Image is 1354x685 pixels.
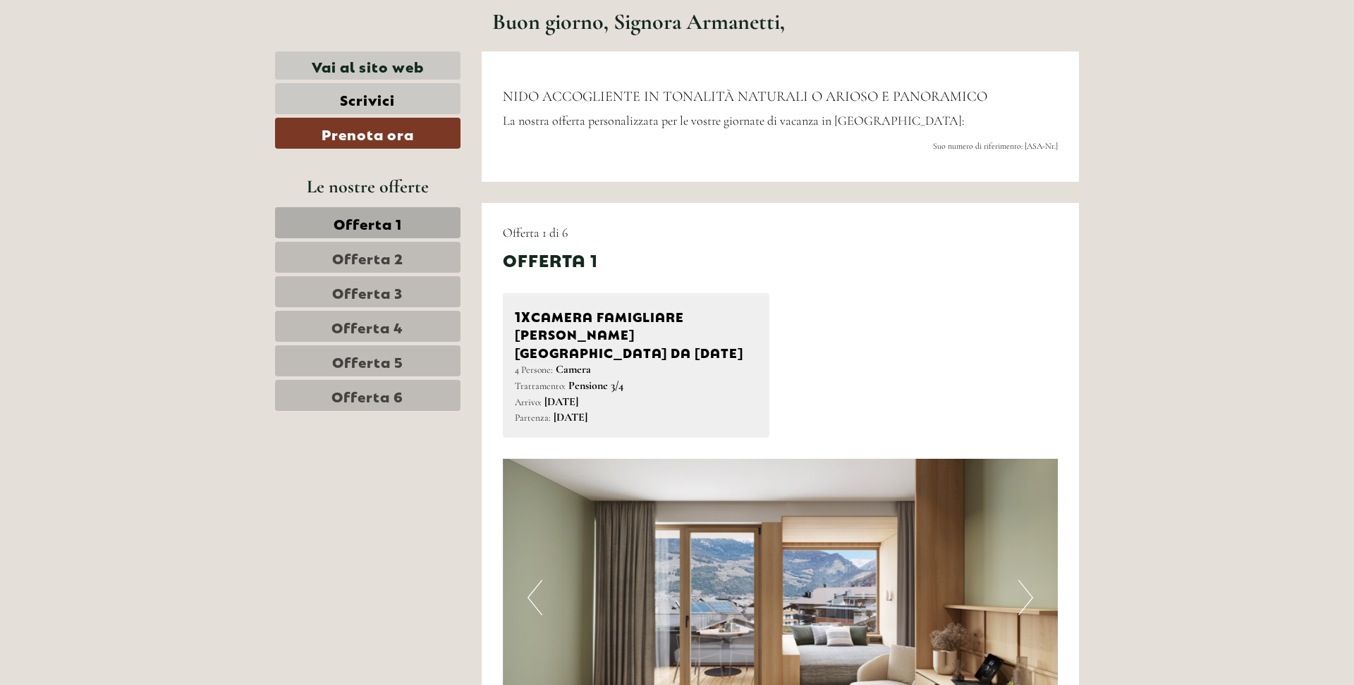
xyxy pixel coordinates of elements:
b: [DATE] [544,395,578,409]
div: [GEOGRAPHIC_DATA] [21,41,188,52]
a: Prenota ora [275,118,461,149]
span: Offerta 1 di 6 [503,225,568,240]
div: Buon giorno, come possiamo aiutarla? [11,38,195,81]
a: Scrivici [275,83,461,114]
button: Previous [527,580,542,615]
a: Vai al sito web [275,51,461,80]
span: La nostra offerta personalizzata per le vostre giornate di vacanza in [GEOGRAPHIC_DATA]: [503,113,965,128]
small: Arrivo: [515,396,542,408]
span: Offerta 4 [331,316,403,336]
div: lunedì [250,11,306,35]
small: Partenza: [515,412,551,424]
span: Offerta 1 [334,213,402,233]
span: Offerta 2 [332,247,403,267]
small: 19:30 [21,68,188,78]
span: Offerta 6 [331,385,403,405]
button: Next [1018,580,1033,615]
b: [DATE] [554,410,587,424]
span: Offerta 3 [332,282,403,302]
b: Pensione 3/4 [568,378,623,393]
span: Offerta 5 [332,351,403,371]
div: Le nostre offerte [275,173,461,199]
span: NIDO ACCOGLIENTE IN TONALITÀ NATURALI O ARIOSO E PANORAMICO [503,88,987,105]
small: 4 Persone: [515,364,553,376]
div: Offerta 1 [503,247,598,271]
h1: Buon giorno, Signora Armanetti, [492,9,785,34]
b: Camera [556,362,591,376]
b: 1x [515,305,531,325]
span: Suo numero di riferimento: [ASA-Nr.] [933,141,1058,151]
button: Invia [472,365,556,396]
div: Camera famigliare [PERSON_NAME][GEOGRAPHIC_DATA] da [DATE] [515,305,758,362]
small: Trattamento: [515,380,566,392]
